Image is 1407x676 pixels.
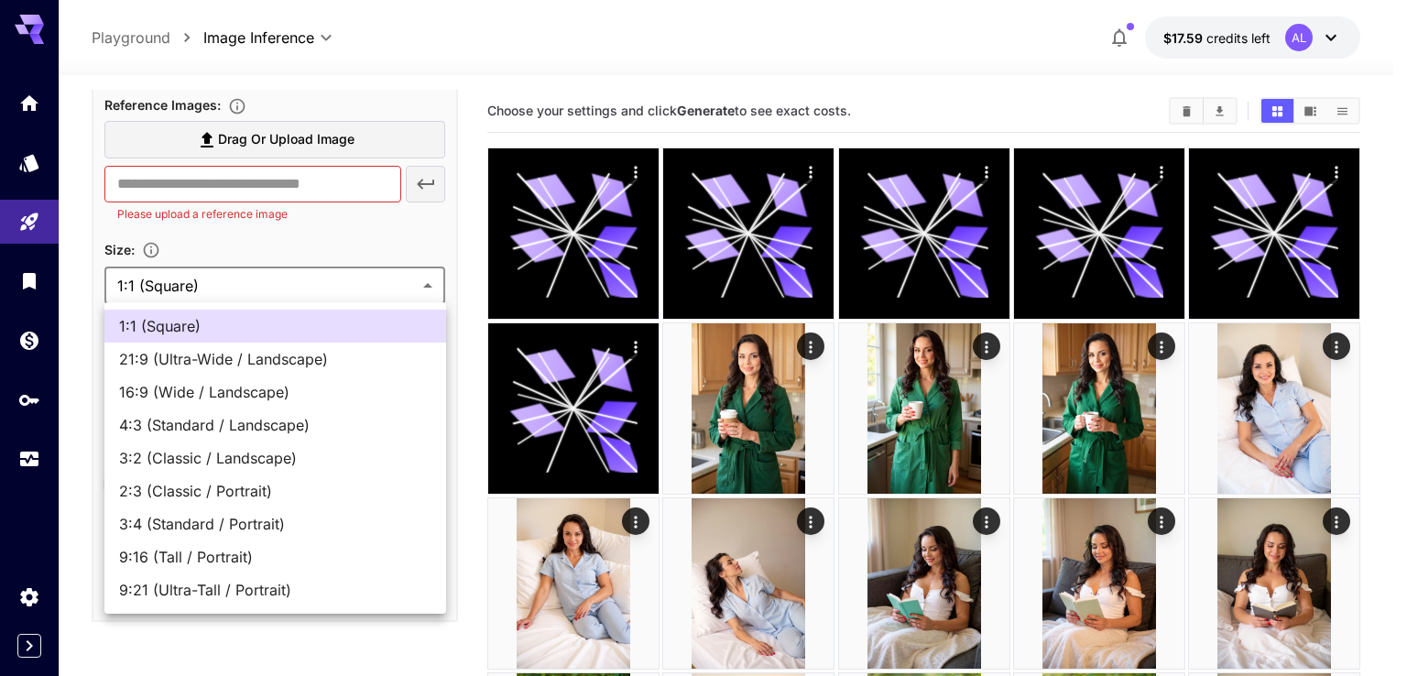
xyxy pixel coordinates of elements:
span: 2:3 (Classic / Portrait) [119,480,431,502]
div: Виджет чата [1315,588,1407,676]
iframe: Chat Widget [1315,588,1407,676]
span: 1:1 (Square) [119,315,431,337]
span: 3:2 (Classic / Landscape) [119,447,431,469]
span: 16:9 (Wide / Landscape) [119,381,431,403]
span: 3:4 (Standard / Portrait) [119,513,431,535]
span: 4:3 (Standard / Landscape) [119,414,431,436]
span: 9:21 (Ultra-Tall / Portrait) [119,579,431,601]
span: 9:16 (Tall / Portrait) [119,546,431,568]
span: 21:9 (Ultra-Wide / Landscape) [119,348,431,370]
